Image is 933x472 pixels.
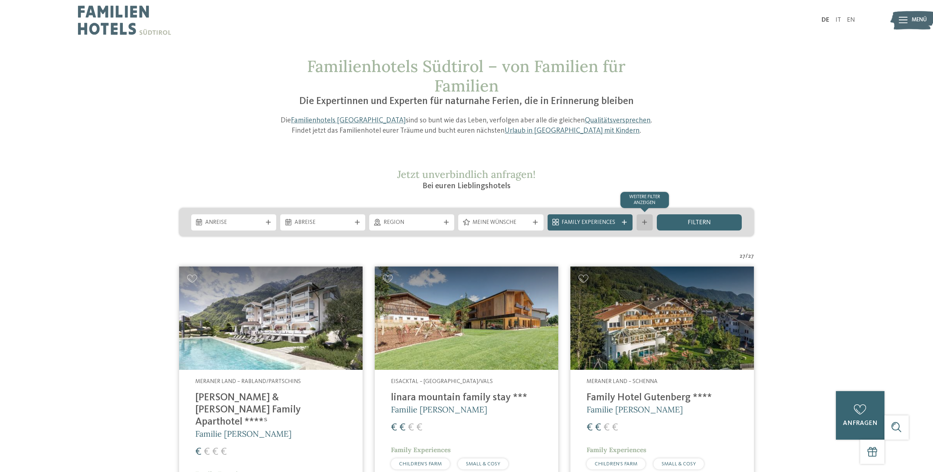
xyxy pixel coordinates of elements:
span: € [612,422,618,433]
span: Weitere Filter anzeigen [629,194,660,205]
span: € [408,422,414,433]
span: € [603,422,610,433]
a: anfragen [836,391,884,440]
span: Family Experiences [587,446,647,454]
span: filtern [688,219,711,226]
a: EN [847,17,855,23]
img: Familienhotels gesucht? Hier findet ihr die besten! [179,267,363,370]
h4: linara mountain family stay *** [391,392,542,404]
span: Familie [PERSON_NAME] [587,404,683,415]
span: Familienhotels Südtirol – von Familien für Familien [307,56,626,96]
span: SMALL & COSY [466,461,500,466]
span: Familie [PERSON_NAME] [195,429,292,439]
span: / [745,253,748,261]
h4: Family Hotel Gutenberg **** [587,392,738,404]
span: 27 [748,253,754,261]
span: € [416,422,423,433]
span: Bei euren Lieblingshotels [423,182,510,190]
p: Die sind so bunt wie das Leben, verfolgen aber alle die gleichen . Findet jetzt das Familienhotel... [274,116,659,136]
span: € [204,447,210,457]
span: CHILDREN’S FARM [595,461,637,466]
img: Familienhotels gesucht? Hier findet ihr die besten! [375,267,558,370]
span: € [221,447,227,457]
a: DE [822,17,829,23]
span: € [391,422,397,433]
span: Eisacktal – [GEOGRAPHIC_DATA]/Vals [391,379,493,385]
img: Family Hotel Gutenberg **** [570,267,754,370]
span: Region [384,219,440,227]
span: Jetzt unverbindlich anfragen! [397,168,535,181]
span: Family Experiences [562,219,618,227]
span: Meraner Land – Rabland/Partschins [195,379,301,385]
span: € [195,447,202,457]
a: Qualitätsversprechen [585,117,651,124]
span: Meine Wünsche [473,219,529,227]
span: 27 [740,253,745,261]
a: Urlaub in [GEOGRAPHIC_DATA] mit Kindern [505,127,640,135]
span: Anreise [205,219,262,227]
span: Familie [PERSON_NAME] [391,404,487,415]
h4: [PERSON_NAME] & [PERSON_NAME] Family Aparthotel ****ˢ [195,392,346,428]
span: Family Experiences [391,446,451,454]
span: CHILDREN’S FARM [399,461,442,466]
span: SMALL & COSY [662,461,696,466]
span: € [595,422,601,433]
span: € [212,447,218,457]
span: Abreise [295,219,351,227]
a: Familienhotels [GEOGRAPHIC_DATA] [291,117,406,124]
span: Die Expertinnen und Experten für naturnahe Ferien, die in Erinnerung bleiben [299,96,634,107]
span: Menü [912,16,927,24]
span: anfragen [843,420,877,426]
span: € [399,422,406,433]
span: € [587,422,593,433]
span: Meraner Land – Schenna [587,379,658,385]
a: IT [836,17,841,23]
